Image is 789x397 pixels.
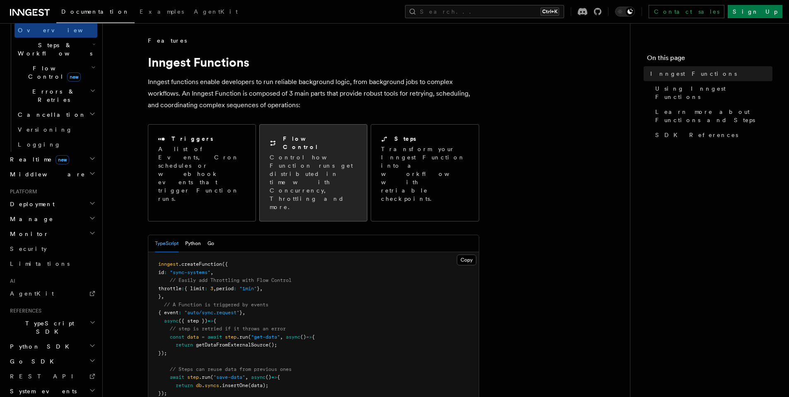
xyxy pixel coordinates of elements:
span: "1min" [239,286,257,291]
span: Errors & Retries [14,87,90,104]
span: , [245,374,248,380]
span: ({ step }) [179,318,208,324]
a: AgentKit [189,2,243,22]
span: // Steps can reuse data from previous ones [170,366,292,372]
span: . [202,383,205,388]
span: ( [210,374,213,380]
a: Documentation [56,2,135,23]
a: StepsTransform your Inngest Function into a workflow with retriable checkpoints. [371,124,479,221]
span: , [161,294,164,299]
span: } [257,286,260,291]
a: REST API [7,369,97,384]
span: Logging [18,141,61,148]
span: Realtime [7,155,69,164]
span: AgentKit [10,290,54,297]
span: Deployment [7,200,55,208]
span: { [277,374,280,380]
button: Monitor [7,226,97,241]
span: // step is retried if it throws an error [170,326,286,332]
span: : [234,286,236,291]
span: .run [199,374,210,380]
a: Using Inngest Functions [652,81,772,104]
button: Deployment [7,197,97,212]
a: Contact sales [649,5,724,18]
span: inngest [158,261,179,267]
span: Platform [7,188,37,195]
button: TypeScript [155,235,179,252]
span: System events [7,387,77,395]
span: Learn more about Functions and Steps [655,108,772,124]
span: async [164,318,179,324]
button: Manage [7,212,97,226]
span: // Easily add Throttling with Flow Control [170,277,292,283]
h1: Inngest Functions [148,55,479,70]
span: .createFunction [179,261,222,267]
p: Control how Function runs get distributed in time with Concurrency, Throttling and more. [270,153,357,211]
span: AI [7,278,15,284]
span: Overview [18,27,103,34]
span: Documentation [61,8,130,15]
span: ( [248,334,251,340]
span: async [251,374,265,380]
span: TypeScript SDK [7,319,89,336]
span: { limit [184,286,205,291]
span: Steps & Workflows [14,41,92,58]
span: getDataFromExternalSource [196,342,268,348]
a: Overview [14,23,97,38]
a: TriggersA list of Events, Cron schedules or webhook events that trigger Function runs. [148,124,256,221]
span: : [179,310,181,315]
span: => [306,334,312,340]
span: } [239,310,242,315]
span: { [312,334,315,340]
a: Logging [14,137,97,152]
button: Cancellation [14,107,97,122]
span: Go SDK [7,357,59,366]
a: Learn more about Functions and Steps [652,104,772,128]
span: id [158,269,164,275]
span: new [67,72,81,82]
a: Inngest Functions [647,66,772,81]
a: Versioning [14,122,97,137]
span: Flow Control [14,64,91,81]
span: Limitations [10,260,70,267]
a: SDK References [652,128,772,142]
span: throttle [158,286,181,291]
a: Flow ControlControl how Function runs get distributed in time with Concurrency, Throttling and more. [259,124,367,221]
div: Inngest Functions [7,23,97,152]
span: async [286,334,300,340]
button: Errors & Retries [14,84,97,107]
button: Toggle dark mode [615,7,635,17]
kbd: Ctrl+K [540,7,559,16]
span: Monitor [7,230,49,238]
span: data [187,334,199,340]
span: Features [148,36,187,45]
span: (data); [248,383,268,388]
span: syncs [205,383,219,388]
span: // A Function is triggered by events [164,302,268,308]
span: 3 [210,286,213,291]
span: step [187,374,199,380]
span: new [55,155,69,164]
button: Search...Ctrl+K [405,5,564,18]
span: const [170,334,184,340]
span: .insertOne [219,383,248,388]
span: }); [158,350,167,356]
span: { [213,318,216,324]
h2: Steps [394,135,416,143]
a: Examples [135,2,189,22]
button: Steps & Workflows [14,38,97,61]
span: REST API [10,373,80,380]
button: Go [208,235,214,252]
span: , [213,286,216,291]
span: Middleware [7,170,85,178]
span: , [242,310,245,315]
span: , [210,269,213,275]
button: Python SDK [7,339,97,354]
button: Python [185,235,201,252]
button: Go SDK [7,354,97,369]
span: SDK References [655,131,738,139]
a: Security [7,241,97,256]
span: => [271,374,277,380]
span: "get-data" [251,334,280,340]
span: } [158,294,161,299]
